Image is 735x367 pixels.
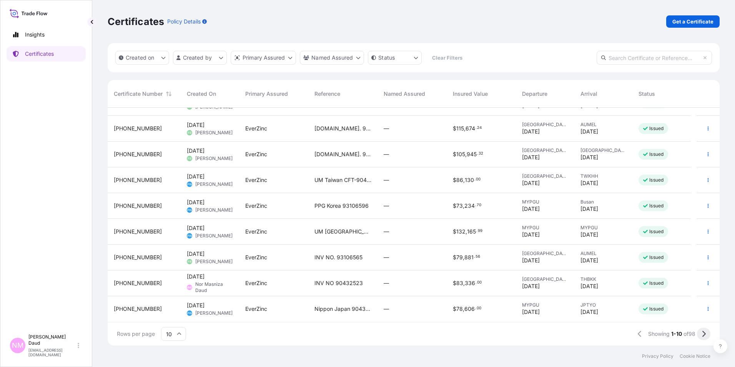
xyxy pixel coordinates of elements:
span: MYPGU [580,225,627,231]
span: [DATE] [187,224,205,232]
span: EverZinc [245,228,267,235]
span: . [474,255,475,258]
span: INV NO. 93106565 [314,254,363,261]
span: Insured Value [453,90,488,98]
button: Clear Filters [426,52,469,64]
span: Status [639,90,655,98]
span: [DATE] [187,173,205,180]
span: 165 [467,229,476,234]
span: 73 [456,203,463,209]
span: 234 [464,203,475,209]
span: PW [187,206,192,214]
p: Insights [25,31,45,38]
span: Reference [314,90,340,98]
span: EverZinc [245,305,267,313]
span: [DATE] [580,308,598,316]
span: . [476,127,477,129]
span: $ [453,255,456,260]
button: createdOn Filter options [115,51,169,65]
span: [DATE] [522,231,540,239]
span: [PHONE_NUMBER] [114,228,162,235]
p: Issued [649,254,663,260]
span: [PHONE_NUMBER] [114,279,162,287]
button: Sort [164,89,173,98]
span: [PHONE_NUMBER] [114,305,162,313]
span: Certificate Number [114,90,163,98]
p: Named Assured [311,54,353,62]
p: Policy Details [167,18,201,25]
span: 336 [465,280,475,286]
span: Rows per page [117,330,155,338]
span: 83 [456,280,463,286]
span: — [384,150,389,158]
span: FR [188,129,191,137]
span: [DATE] [187,273,205,280]
span: . [477,152,478,155]
span: [DATE] [580,231,598,239]
button: distributor Filter options [231,51,296,65]
p: Privacy Policy [642,353,673,359]
span: Nor Masniza Daud [195,281,233,294]
span: Departure [522,90,547,98]
button: createdBy Filter options [173,51,227,65]
span: TWKHH [580,173,627,179]
span: [DATE] [187,199,205,206]
p: Issued [649,125,663,132]
span: [PERSON_NAME] [195,207,233,213]
span: 1-10 [671,330,682,338]
span: MYPGU [522,225,568,231]
span: $ [453,177,456,183]
span: Showing [648,330,670,338]
a: Certificates [7,46,86,62]
p: Created by [183,54,212,62]
span: [DATE] [522,179,540,187]
span: AUMEL [580,122,627,128]
span: Created On [187,90,216,98]
span: . [475,204,476,207]
p: Certificates [25,50,54,58]
span: 00 [477,281,482,284]
p: Created on [126,54,155,62]
span: , [463,177,465,183]
span: [PERSON_NAME] [195,155,233,162]
span: — [384,228,389,235]
span: — [384,176,389,184]
p: Issued [649,306,663,312]
span: [GEOGRAPHIC_DATA] [522,173,568,179]
span: — [384,125,389,132]
span: [DATE] [580,205,598,213]
span: 00 [476,178,481,181]
span: PW [187,180,192,188]
span: [DATE] [522,257,540,264]
span: 105 [456,152,465,157]
p: Issued [649,280,663,286]
span: [PHONE_NUMBER] [114,150,162,158]
span: — [384,254,389,261]
span: 56 [476,255,480,258]
span: [GEOGRAPHIC_DATA] [522,250,568,257]
span: [DOMAIN_NAME]. 93106568 [314,150,371,158]
span: [PERSON_NAME] [195,233,233,239]
span: NMD [186,284,193,291]
p: Get a Certificate [672,18,713,25]
span: — [384,279,389,287]
span: 606 [464,306,475,312]
p: Issued [649,229,663,235]
a: Get a Certificate [666,15,720,28]
span: 78 [456,306,463,312]
span: EverZinc [245,202,267,210]
span: 132 [456,229,466,234]
span: AUMEL [580,250,627,257]
span: 115 [456,126,464,131]
span: — [384,202,389,210]
span: [DATE] [522,282,540,290]
span: 945 [467,152,477,157]
span: $ [453,152,456,157]
span: [GEOGRAPHIC_DATA] [522,276,568,282]
span: [DATE] [522,128,540,135]
span: [GEOGRAPHIC_DATA] [580,147,627,153]
span: JPTYO [580,302,627,308]
button: cargoOwner Filter options [300,51,364,65]
span: MYPGU [522,199,568,205]
span: 674 [466,126,475,131]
